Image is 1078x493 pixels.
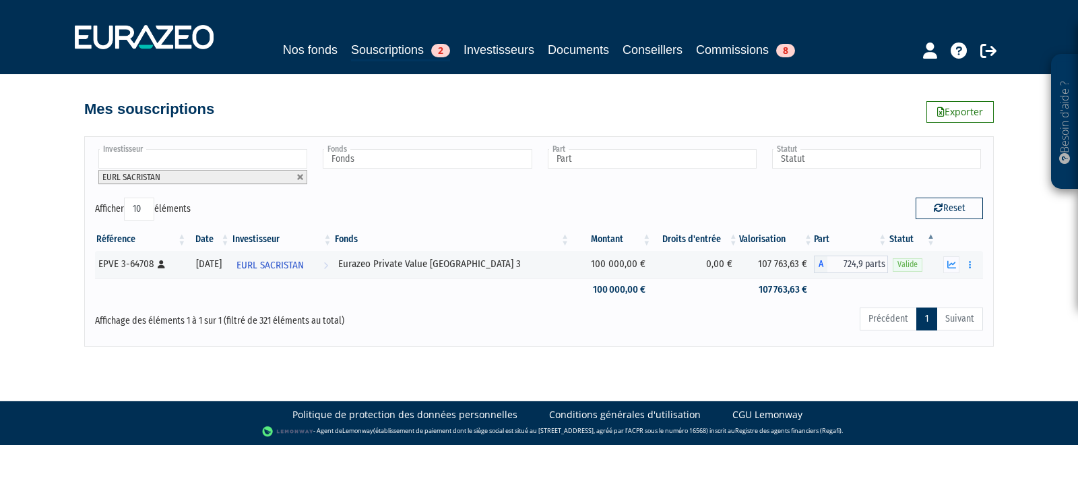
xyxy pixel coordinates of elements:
[926,101,994,123] a: Exporter
[548,40,609,59] a: Documents
[888,228,937,251] th: Statut : activer pour trier la colonne par ordre d&eacute;croissant
[623,40,683,59] a: Conseillers
[231,251,334,278] a: EURL SACRISTAN
[893,258,922,271] span: Valide
[334,228,571,251] th: Fonds: activer pour trier la colonne par ordre croissant
[84,101,214,117] h4: Mes souscriptions
[95,198,191,221] label: Afficher éléments
[95,228,187,251] th: Référence : activer pour trier la colonne par ordre croissant
[102,172,160,182] span: EURL SACRISTAN
[549,408,701,422] a: Conditions générales d'utilisation
[652,251,739,278] td: 0,00 €
[323,253,328,278] i: Voir l'investisseur
[338,257,566,271] div: Eurazeo Private Value [GEOGRAPHIC_DATA] 3
[739,278,814,301] td: 107 763,63 €
[464,40,534,59] a: Investisseurs
[916,198,983,219] button: Reset
[571,228,652,251] th: Montant: activer pour trier la colonne par ordre croissant
[158,260,165,268] i: [Français] Personne physique
[916,308,937,330] a: 1
[571,251,652,278] td: 100 000,00 €
[124,198,154,221] select: Afficheréléments
[827,256,888,273] span: 724,9 parts
[431,44,450,57] span: 2
[262,425,314,438] img: logo-lemonway.png
[1057,61,1073,183] p: Besoin d'aide ?
[776,44,795,57] span: 8
[283,40,338,59] a: Nos fonds
[696,40,795,59] a: Commissions8
[735,426,842,435] a: Registre des agents financiers (Regafi)
[236,253,304,278] span: EURL SACRISTAN
[814,256,827,273] span: A
[13,425,1065,438] div: - Agent de (établissement de paiement dont le siège social est situé au [STREET_ADDRESS], agréé p...
[342,426,373,435] a: Lemonway
[739,228,814,251] th: Valorisation: activer pour trier la colonne par ordre croissant
[292,408,517,422] a: Politique de protection des données personnelles
[814,256,888,273] div: A - Eurazeo Private Value Europe 3
[814,228,888,251] th: Part: activer pour trier la colonne par ordre croissant
[652,228,739,251] th: Droits d'entrée: activer pour trier la colonne par ordre croissant
[231,228,334,251] th: Investisseur: activer pour trier la colonne par ordre croissant
[732,408,802,422] a: CGU Lemonway
[351,40,450,61] a: Souscriptions2
[187,228,230,251] th: Date: activer pour trier la colonne par ordre croissant
[192,257,226,271] div: [DATE]
[75,25,214,49] img: 1732889491-logotype_eurazeo_blanc_rvb.png
[95,306,453,328] div: Affichage des éléments 1 à 1 sur 1 (filtré de 321 éléments au total)
[98,257,183,271] div: EPVE 3-64708
[739,251,814,278] td: 107 763,63 €
[571,278,652,301] td: 100 000,00 €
